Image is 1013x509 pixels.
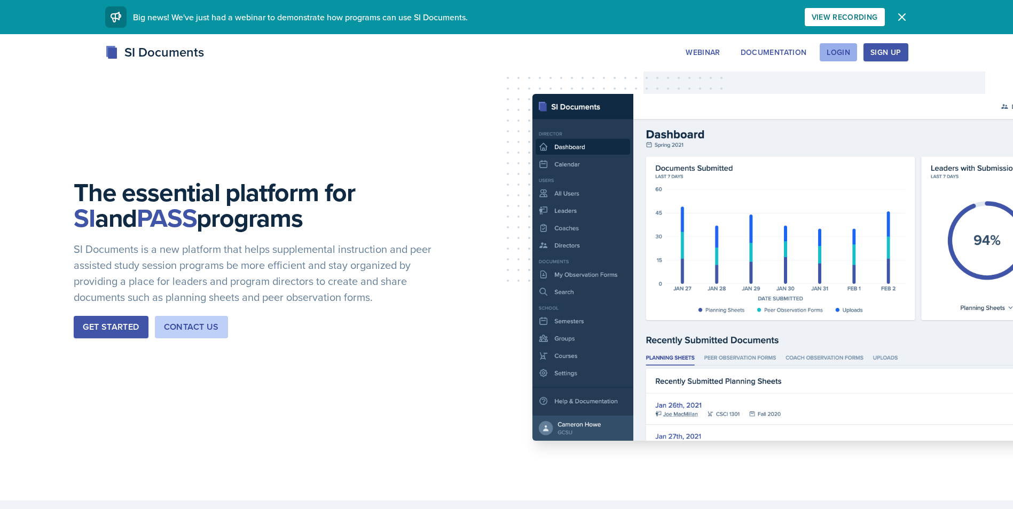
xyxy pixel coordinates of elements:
button: Documentation [734,43,814,61]
button: Contact Us [155,316,228,338]
div: Get Started [83,321,139,333]
div: Login [827,48,850,57]
button: Login [820,43,857,61]
div: Sign Up [870,48,901,57]
div: Contact Us [164,321,219,333]
button: View Recording [805,8,885,26]
button: Webinar [679,43,727,61]
button: Get Started [74,316,148,338]
button: Sign Up [863,43,908,61]
div: View Recording [812,13,878,21]
span: Big news! We've just had a webinar to demonstrate how programs can use SI Documents. [133,11,468,23]
div: Webinar [686,48,720,57]
div: Documentation [741,48,807,57]
div: SI Documents [105,43,204,62]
